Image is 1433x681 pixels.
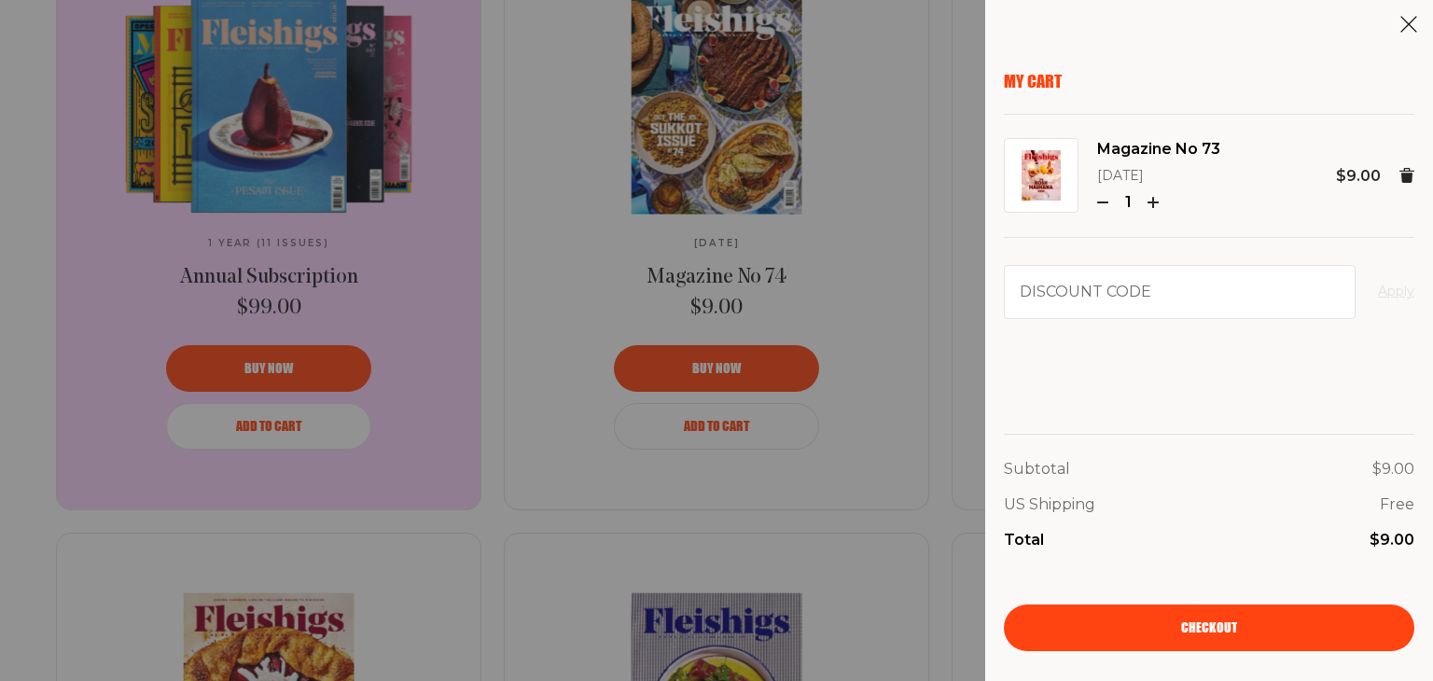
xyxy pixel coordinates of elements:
p: My Cart [1004,71,1414,91]
a: Magazine No 73 [1097,137,1220,161]
p: Subtotal [1004,457,1070,481]
p: $9.00 [1370,528,1414,552]
input: Discount code [1004,265,1356,319]
p: Total [1004,528,1044,552]
p: 1 [1116,190,1140,215]
button: Apply [1378,281,1414,303]
p: Free [1380,493,1414,517]
p: $9.00 [1372,457,1414,481]
img: Magazine No 73 Image [1022,150,1061,201]
p: [DATE] [1097,165,1220,188]
p: $9.00 [1336,164,1381,188]
p: US Shipping [1004,493,1095,517]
